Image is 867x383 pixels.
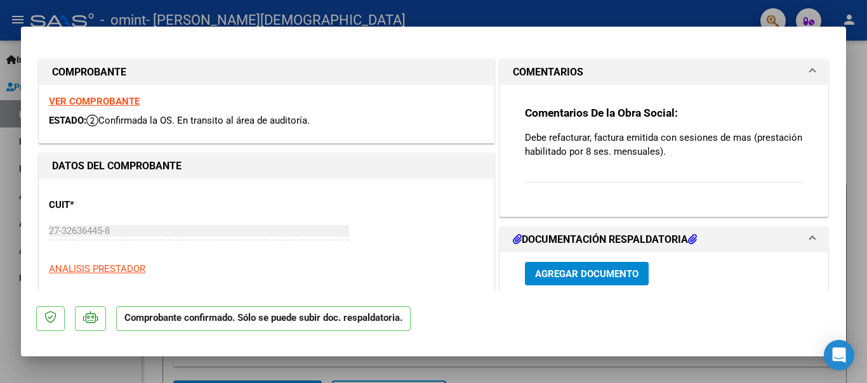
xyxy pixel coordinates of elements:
[513,65,583,80] h1: COMENTARIOS
[500,60,828,85] mat-expansion-panel-header: COMENTARIOS
[525,131,803,159] p: Debe refacturar, factura emitida con sesiones de mas (prestación habilitado por 8 ses. mensuales).
[116,306,411,331] p: Comprobante confirmado. Sólo se puede subir doc. respaldatoria.
[500,227,828,252] mat-expansion-panel-header: DOCUMENTACIÓN RESPALDATORIA
[513,232,697,247] h1: DOCUMENTACIÓN RESPALDATORIA
[52,160,182,172] strong: DATOS DEL COMPROBANTE
[525,107,678,119] strong: Comentarios De la Obra Social:
[86,115,310,126] span: Confirmada la OS. En transito al área de auditoría.
[52,66,126,78] strong: COMPROBANTE
[525,262,649,285] button: Agregar Documento
[49,198,180,212] p: CUIT
[535,268,639,280] span: Agregar Documento
[49,96,140,107] a: VER COMPROBANTE
[49,263,145,275] span: ANALISIS PRESTADOR
[500,85,828,216] div: COMENTARIOS
[49,115,86,126] span: ESTADO:
[824,340,854,370] div: Open Intercom Messenger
